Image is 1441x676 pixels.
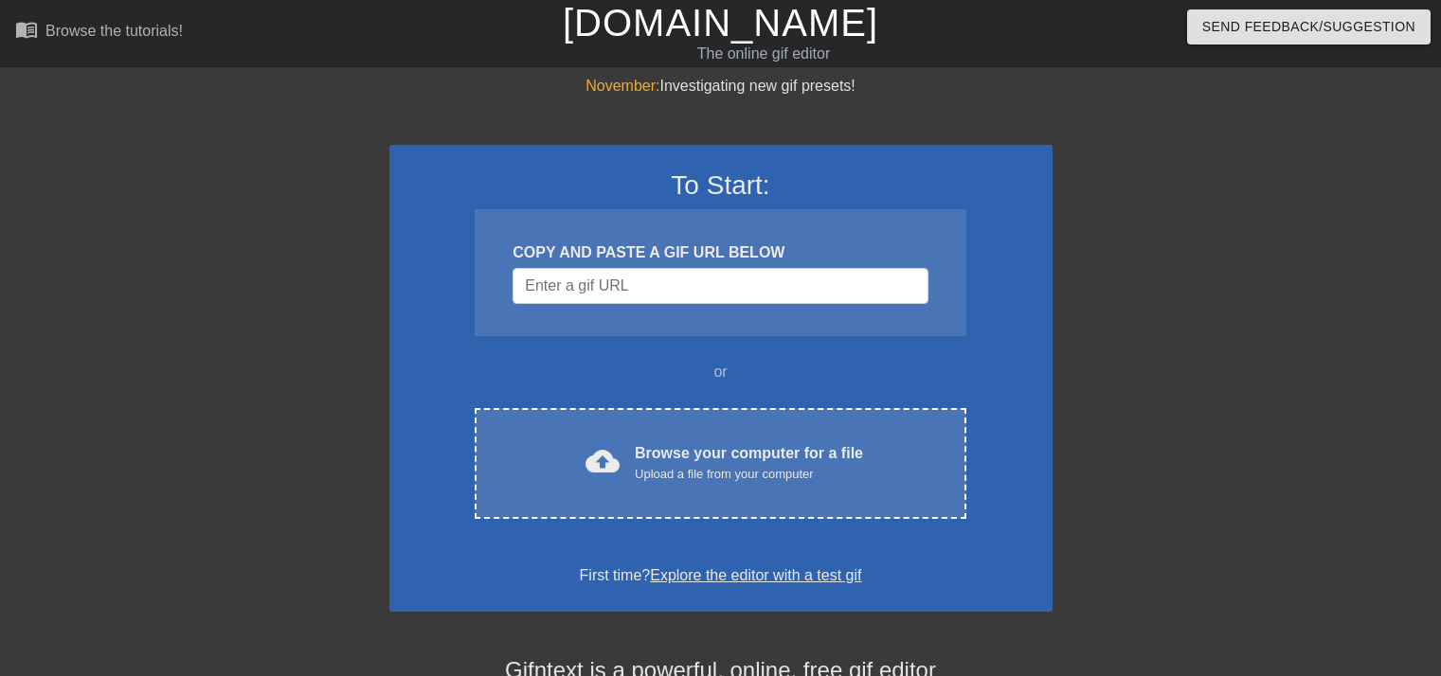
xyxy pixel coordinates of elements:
[15,18,38,41] span: menu_book
[439,361,1003,383] div: or
[414,564,1028,587] div: First time?
[585,78,659,94] span: November:
[414,169,1028,202] h3: To Start:
[585,444,620,478] span: cloud_upload
[563,2,878,44] a: [DOMAIN_NAME]
[513,268,928,304] input: Username
[45,23,183,39] div: Browse the tutorials!
[635,442,863,484] div: Browse your computer for a file
[635,465,863,484] div: Upload a file from your computer
[490,43,1037,65] div: The online gif editor
[389,75,1053,98] div: Investigating new gif presets!
[15,18,183,47] a: Browse the tutorials!
[1187,9,1431,44] button: Send Feedback/Suggestion
[1202,15,1415,39] span: Send Feedback/Suggestion
[513,241,928,264] div: COPY AND PASTE A GIF URL BELOW
[650,567,861,583] a: Explore the editor with a test gif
